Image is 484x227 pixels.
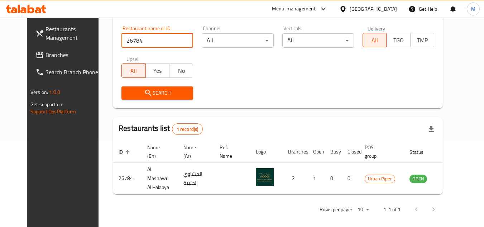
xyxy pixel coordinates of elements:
div: Menu-management [272,5,316,13]
span: Ref. Name [220,143,241,160]
div: Rows per page: [355,204,372,215]
span: Get support on: [30,100,63,109]
span: POS group [365,143,395,160]
span: Branches [45,51,102,59]
div: [GEOGRAPHIC_DATA] [350,5,397,13]
span: M [471,5,475,13]
button: TMP [410,33,434,47]
div: Total records count [172,123,203,135]
button: All [363,33,387,47]
table: enhanced table [113,141,466,194]
th: Busy [325,141,342,163]
td: 26784 [113,163,142,194]
span: Search Branch Phone [45,68,102,76]
a: Support.OpsPlatform [30,107,76,116]
p: 1-1 of 1 [383,205,401,214]
td: 1 [307,163,325,194]
span: Name (En) [147,143,169,160]
input: Search for restaurant name or ID.. [121,33,193,48]
span: No [172,66,190,76]
button: Yes [145,63,169,78]
td: المشاوي الحلبية [178,163,214,194]
span: OPEN [409,175,427,183]
span: TMP [413,35,431,46]
th: Closed [342,141,359,163]
span: Yes [149,66,167,76]
span: 1.0.0 [49,88,60,97]
label: Upsell [126,56,140,61]
a: Restaurants Management [30,20,108,46]
span: Urban Piper [365,175,395,183]
button: No [169,63,193,78]
th: Open [307,141,325,163]
img: Al Mashawi Al Halabya [256,168,274,186]
span: 1 record(s) [172,126,203,133]
th: Action [441,141,466,163]
h2: Restaurant search [121,9,434,19]
td: Al Mashawi Al Halabya [142,163,178,194]
span: Version: [30,88,48,97]
div: All [282,33,354,48]
span: TGO [389,35,407,46]
div: Export file [423,120,440,138]
th: Logo [250,141,282,163]
span: Status [409,148,433,156]
span: Search [127,89,187,98]
h2: Restaurants list [119,123,203,135]
span: ID [119,148,132,156]
td: 2 [282,163,307,194]
span: Restaurants Management [45,25,102,42]
a: Search Branch Phone [30,63,108,81]
label: Delivery [368,26,385,31]
button: Search [121,86,193,100]
span: All [125,66,143,76]
span: All [366,35,384,46]
a: Branches [30,46,108,63]
th: Branches [282,141,307,163]
td: 0 [325,163,342,194]
div: All [202,33,273,48]
p: Rows per page: [320,205,352,214]
span: Name (Ar) [183,143,205,160]
button: TGO [386,33,410,47]
td: 0 [342,163,359,194]
button: All [121,63,145,78]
